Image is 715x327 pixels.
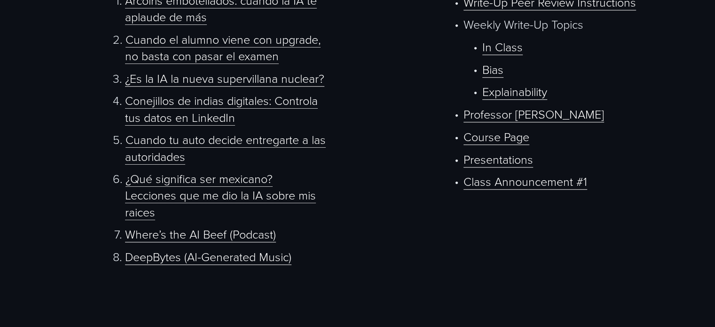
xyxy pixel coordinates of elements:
[125,31,321,64] a: Cuando el alumno viene con upgrade, no basta con pasar el examen
[482,61,503,78] a: Bias
[125,131,326,164] a: Cuando tu auto decide entregarte a las autoridades
[125,226,276,242] a: Where’s the AI Beef (Podcast)
[464,128,529,145] a: Course Page
[464,173,587,190] a: Class Announcement #1
[125,92,318,125] a: Conejillos de indias digitales: Controla tus datos en LinkedIn
[464,106,604,122] a: Professor [PERSON_NAME]
[125,248,291,265] a: DeepBytes (AI-Generated Music)
[464,16,665,32] p: Weekly Write-Up Topics
[125,170,316,220] a: ¿Qué significa ser mexicano? Lecciones que me dio la IA sobre mis raices
[482,39,523,55] a: In Class
[125,70,324,87] a: ¿Es la IA la nueva supervillana nuclear?
[464,151,533,167] a: Presentations
[482,83,547,100] a: Explainability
